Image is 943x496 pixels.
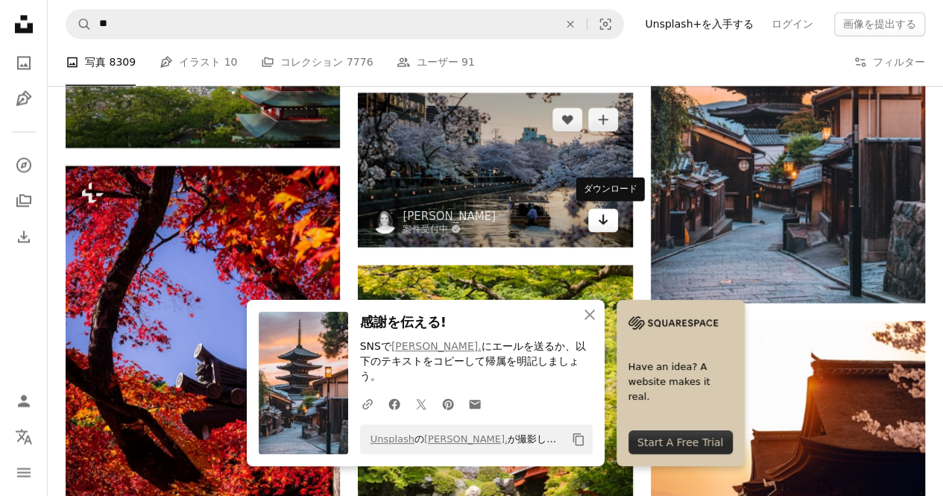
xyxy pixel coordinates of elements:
[358,463,632,477] a: 水域近くの赤い寺院
[370,433,414,445] a: Unsplash
[373,210,397,233] img: Kristin Wilsonのプロフィールを見る
[628,430,733,454] div: Start A Free Trial
[461,54,475,71] span: 91
[9,386,39,415] a: ログイン / 登録する
[628,360,733,404] span: Have an idea? A website makes it real.
[576,177,645,201] div: ダウンロード
[461,389,488,418] a: Eメールでシェアする
[636,12,763,36] a: Unsplash+を入手する
[261,39,373,87] a: コレクション 7776
[358,92,632,247] img: 昼間、川でボートに乗る人々
[651,90,925,104] a: 昼間は緑の木々の近くの茶色と白の木造住宅
[9,150,39,180] a: 探す
[66,365,340,378] a: 赤い葉と背景に建物を持つ木
[9,421,39,451] button: 言語
[160,39,237,87] a: イラスト 10
[834,12,925,36] button: 画像を提出する
[358,163,632,176] a: 昼間、川でボートに乗る人々
[347,54,373,71] span: 7776
[763,12,822,36] a: ログイン
[403,208,496,223] a: [PERSON_NAME]
[616,300,745,466] a: Have an idea? A website makes it real.Start A Free Trial
[363,427,566,451] span: の が撮影した写真
[854,39,925,87] button: フィルター
[408,389,435,418] a: Twitterでシェアする
[403,223,496,235] a: 案件受付中
[588,208,618,232] a: ダウンロード
[360,312,593,333] h3: 感謝を伝える!
[9,222,39,251] a: ダウンロード履歴
[435,389,461,418] a: Pinterestでシェアする
[224,54,238,71] span: 10
[566,427,591,452] button: クリップボードにコピーする
[424,433,508,445] a: [PERSON_NAME].
[588,107,618,131] button: コレクションに追加する
[9,9,39,42] a: ホーム — Unsplash
[554,10,587,38] button: 全てクリア
[397,39,474,87] a: ユーザー 91
[9,84,39,113] a: イラスト
[66,10,92,38] button: Unsplashで検索する
[66,9,624,39] form: サイト内でビジュアルを探す
[391,340,482,352] a: [PERSON_NAME].
[587,10,623,38] button: ビジュアル検索
[9,186,39,216] a: コレクション
[628,312,718,334] img: file-1705255347840-230a6ab5bca9image
[360,339,593,384] p: SNSで にエールを送るか、以下のテキストをコピーして帰属を明記しましょう。
[9,48,39,78] a: 写真
[9,457,39,487] button: メニュー
[381,389,408,418] a: Facebookでシェアする
[552,107,582,131] button: いいね！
